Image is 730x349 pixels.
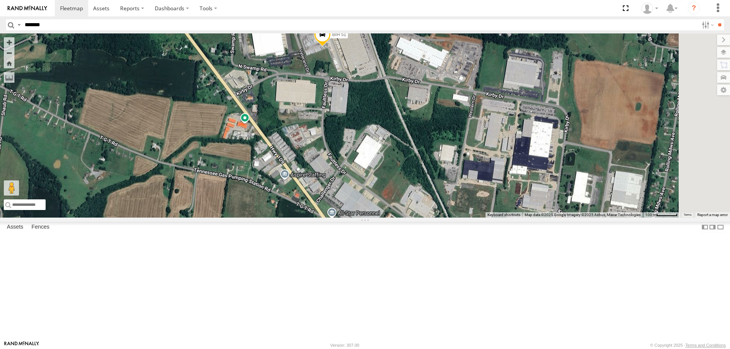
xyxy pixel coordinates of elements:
[717,85,730,95] label: Map Settings
[3,222,27,232] label: Assets
[688,2,700,14] i: ?
[332,32,346,37] span: BIH 51
[697,213,728,217] a: Report a map error
[16,19,22,30] label: Search Query
[28,222,53,232] label: Fences
[717,222,724,233] label: Hide Summary Table
[684,213,692,216] a: Terms (opens in new tab)
[699,19,715,30] label: Search Filter Options
[645,213,656,217] span: 100 m
[701,222,709,233] label: Dock Summary Table to the Left
[639,3,661,14] div: Nele .
[4,180,19,196] button: Drag Pegman onto the map to open Street View
[8,6,47,11] img: rand-logo.svg
[4,72,14,83] label: Measure
[487,212,520,218] button: Keyboard shortcuts
[4,47,14,58] button: Zoom out
[709,222,716,233] label: Dock Summary Table to the Right
[4,341,39,349] a: Visit our Website
[525,213,641,217] span: Map data ©2025 Google Imagery ©2025 Airbus, Maxar Technologies
[330,343,359,347] div: Version: 307.00
[686,343,726,347] a: Terms and Conditions
[650,343,726,347] div: © Copyright 2025 -
[4,58,14,68] button: Zoom Home
[4,37,14,47] button: Zoom in
[643,212,680,218] button: Map Scale: 100 m per 52 pixels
